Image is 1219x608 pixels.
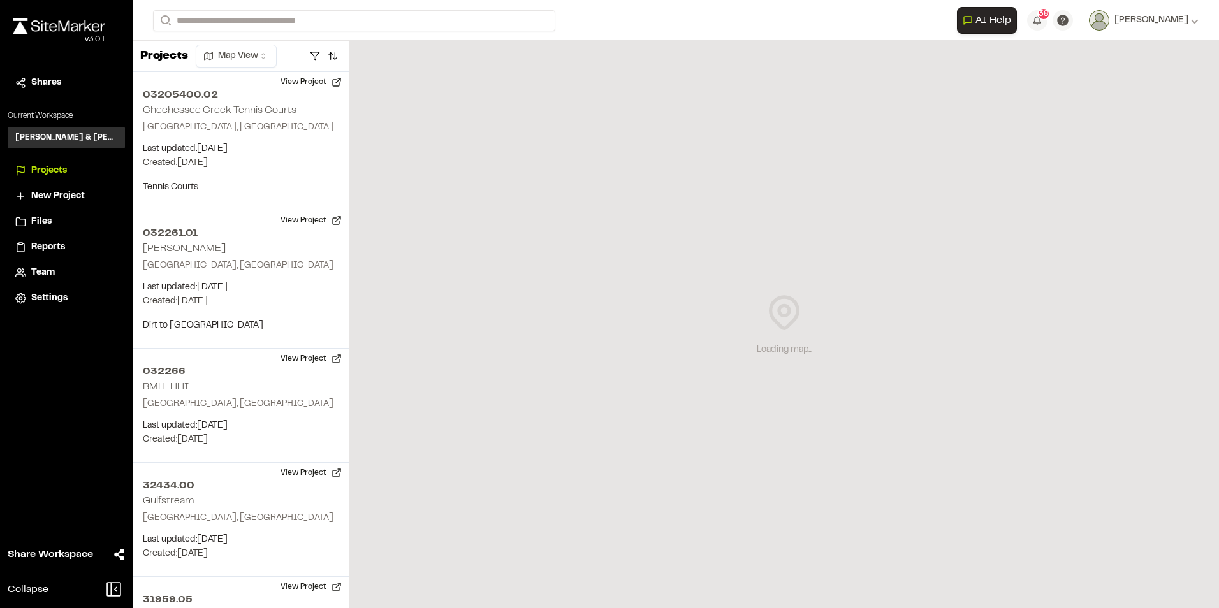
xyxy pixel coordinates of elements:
h2: BMH-HHI [143,382,189,391]
button: View Project [273,577,349,597]
p: Last updated: [DATE] [143,419,339,433]
p: [GEOGRAPHIC_DATA], [GEOGRAPHIC_DATA] [143,120,339,134]
p: Created: [DATE] [143,433,339,447]
img: User [1089,10,1109,31]
span: Team [31,266,55,280]
button: View Project [273,210,349,231]
p: Created: [DATE] [143,547,339,561]
p: Created: [DATE] [143,294,339,308]
p: Last updated: [DATE] [143,142,339,156]
p: Current Workspace [8,110,125,122]
a: Projects [15,164,117,178]
a: New Project [15,189,117,203]
span: Shares [31,76,61,90]
button: [PERSON_NAME] [1089,10,1199,31]
p: [GEOGRAPHIC_DATA], [GEOGRAPHIC_DATA] [143,397,339,411]
button: 38 [1027,10,1047,31]
span: Files [31,215,52,229]
p: Dirt to [GEOGRAPHIC_DATA] [143,319,339,333]
button: View Project [273,463,349,483]
span: New Project [31,189,85,203]
h2: 31959.05 [143,592,339,607]
div: Loading map... [757,343,812,357]
h2: Gulfstream [143,496,194,505]
span: [PERSON_NAME] [1114,13,1188,27]
button: View Project [273,349,349,369]
p: [GEOGRAPHIC_DATA], [GEOGRAPHIC_DATA] [143,259,339,273]
h2: 032261.01 [143,226,339,241]
p: Tennis Courts [143,180,339,194]
p: Last updated: [DATE] [143,533,339,547]
a: Files [15,215,117,229]
span: 38 [1039,8,1049,20]
button: View Project [273,72,349,92]
span: AI Help [975,13,1011,28]
p: Projects [140,48,188,65]
h3: [PERSON_NAME] & [PERSON_NAME] Inc. [15,132,117,143]
h2: 32434.00 [143,478,339,493]
p: Created: [DATE] [143,156,339,170]
div: Open AI Assistant [957,7,1022,34]
span: Collapse [8,582,48,597]
p: [GEOGRAPHIC_DATA], [GEOGRAPHIC_DATA] [143,511,339,525]
h2: 03205400.02 [143,87,339,103]
span: Settings [31,291,68,305]
img: rebrand.png [13,18,105,34]
a: Settings [15,291,117,305]
h2: 032266 [143,364,339,379]
span: Reports [31,240,65,254]
p: Last updated: [DATE] [143,280,339,294]
button: Open AI Assistant [957,7,1017,34]
a: Reports [15,240,117,254]
a: Team [15,266,117,280]
button: Search [153,10,176,31]
div: Oh geez...please don't... [13,34,105,45]
a: Shares [15,76,117,90]
h2: [PERSON_NAME] [143,244,226,253]
span: Share Workspace [8,547,93,562]
h2: Chechessee Creek Tennis Courts [143,106,296,115]
span: Projects [31,164,67,178]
